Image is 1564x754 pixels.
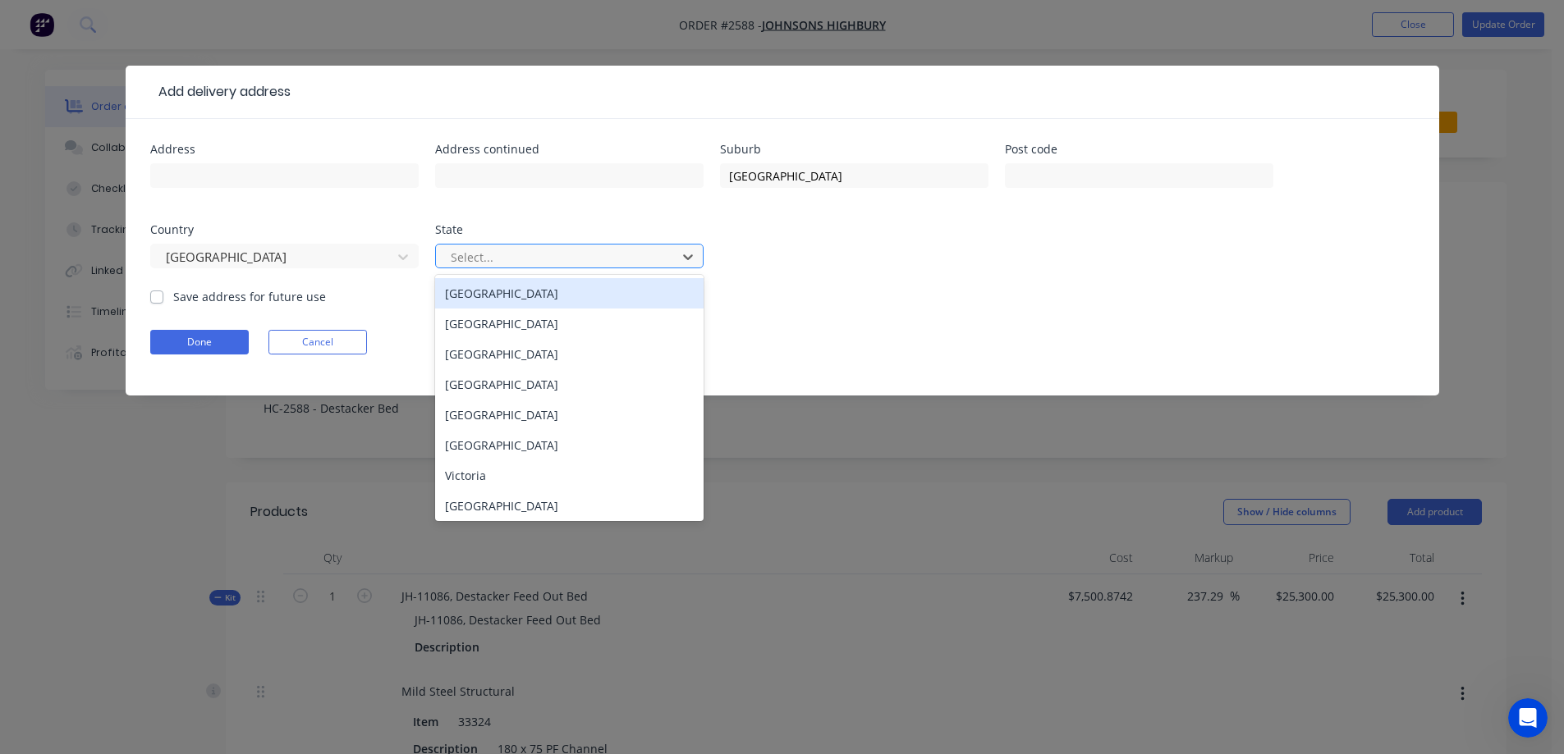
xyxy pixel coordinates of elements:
label: Save address for future use [173,288,326,305]
div: Post code [1005,144,1273,155]
div: [GEOGRAPHIC_DATA] [435,491,704,521]
div: Address [150,144,419,155]
div: Address continued [435,144,704,155]
div: [GEOGRAPHIC_DATA] [435,400,704,430]
div: Victoria [435,460,704,491]
div: [GEOGRAPHIC_DATA] [435,308,704,339]
div: [GEOGRAPHIC_DATA] [435,369,704,400]
iframe: Intercom live chat [1508,698,1548,738]
div: [GEOGRAPHIC_DATA] [435,339,704,369]
div: [GEOGRAPHIC_DATA] [435,278,704,308]
div: Add delivery address [150,82,291,102]
div: [GEOGRAPHIC_DATA] [435,430,704,460]
button: Cancel [268,330,367,354]
div: State [435,224,704,235]
div: Suburb [720,144,988,155]
button: Done [150,330,249,354]
div: Country [150,224,419,235]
